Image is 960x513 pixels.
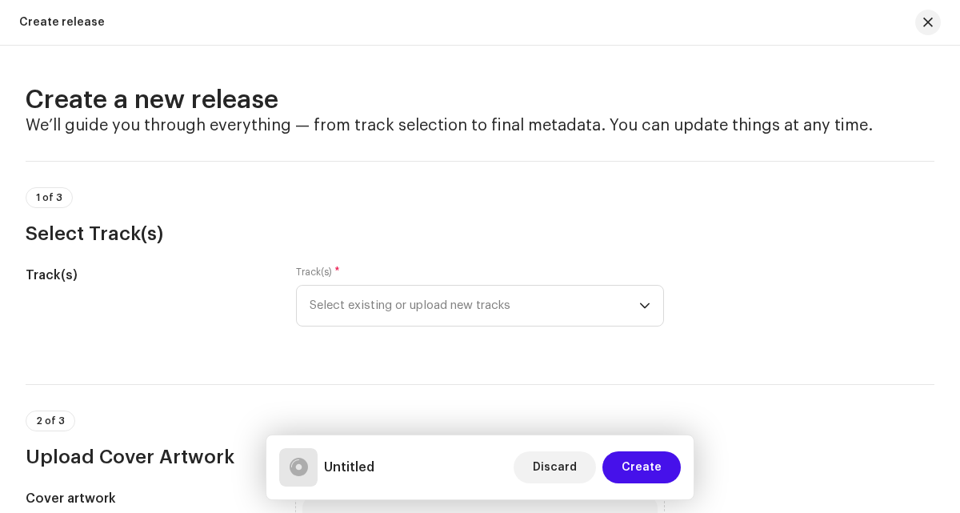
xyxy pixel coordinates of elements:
[26,489,270,508] h5: Cover artwork
[296,266,340,279] label: Track(s)
[26,221,934,246] h3: Select Track(s)
[26,84,934,116] h2: Create a new release
[26,266,270,285] h5: Track(s)
[602,451,681,483] button: Create
[533,451,577,483] span: Discard
[26,444,934,470] h3: Upload Cover Artwork
[622,451,662,483] span: Create
[26,116,934,135] h4: We’ll guide you through everything — from track selection to final metadata. You can update thing...
[514,451,596,483] button: Discard
[324,458,374,477] h5: Untitled
[639,286,650,326] div: dropdown trigger
[310,286,638,326] span: Select existing or upload new tracks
